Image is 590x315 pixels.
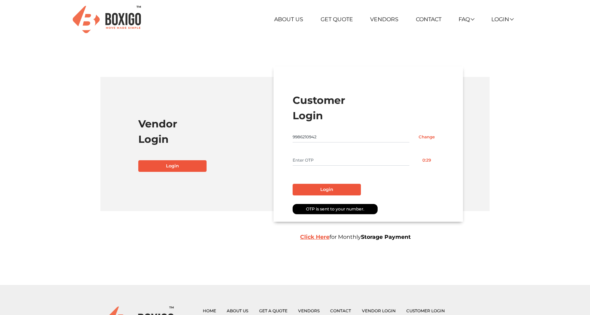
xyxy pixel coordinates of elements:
[459,16,474,23] a: FAQ
[300,234,329,240] a: Click Here
[259,308,287,313] a: Get a Quote
[361,234,411,240] b: Storage Payment
[274,16,303,23] a: About Us
[295,233,490,241] div: for Monthly
[409,155,444,166] button: 0:29
[203,308,216,313] a: Home
[293,132,409,142] input: Mobile No
[416,16,441,23] a: Contact
[138,160,207,172] a: Login
[293,184,361,195] button: Login
[73,6,141,33] img: Boxigo
[330,308,351,313] a: Contact
[370,16,398,23] a: Vendors
[406,308,445,313] a: Customer Login
[293,93,444,123] h1: Customer Login
[491,16,513,23] a: Login
[298,308,320,313] a: Vendors
[227,308,248,313] a: About Us
[293,155,409,166] input: Enter OTP
[293,204,378,214] div: OTP is sent to your number.
[138,116,290,147] h1: Vendor Login
[362,308,396,313] a: Vendor Login
[409,132,444,142] input: Change
[321,16,353,23] a: Get Quote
